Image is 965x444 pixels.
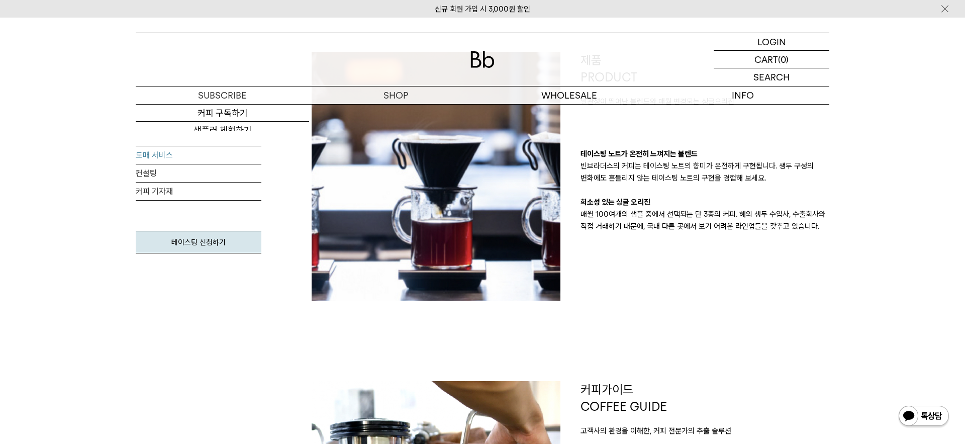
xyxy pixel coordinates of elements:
a: 테이스팅 신청하기 [136,231,261,253]
p: WHOLESALE [482,86,656,104]
a: 신규 회원 가입 시 3,000원 할인 [435,5,530,14]
a: 도매 서비스 [136,146,261,164]
p: SEARCH [753,68,790,86]
p: 커피가이드 COFFEE GUIDE [581,381,829,415]
p: CART [754,51,778,68]
a: 커피 구독하기 [136,105,309,122]
p: LOGIN [757,33,786,50]
p: (0) [778,51,789,68]
a: SUBSCRIBE [136,86,309,104]
p: INFO [656,86,829,104]
img: 카카오톡 채널 1:1 채팅 버튼 [898,405,950,429]
a: LOGIN [714,33,829,51]
a: 커피 기자재 [136,183,261,201]
p: 매월 100여개의 샘플 중에서 선택되는 단 3종의 커피. 해외 생두 수입사, 수출회사와 직접 거래하기 때문에, 국내 다른 곳에서 보기 어려운 라인업들을 갖추고 있습니다. [581,208,829,232]
a: SHOP [309,86,482,104]
a: CART (0) [714,51,829,68]
p: 테이스팅 노트가 온전히 느껴지는 블렌드 [581,148,829,160]
img: 로고 [470,51,495,68]
a: 컨설팅 [136,164,261,183]
p: 빈브라더스의 커피는 테이스팅 노트의 향미가 온전하게 구현됩니다. 생두 구성의 변화에도 흔들리지 않는 테이스팅 노트의 구현을 경험해 보세요. [581,160,829,184]
p: 희소성 있는 싱글 오리진 [581,196,829,208]
p: 고객사의 환경을 이해한, 커피 전문가의 추출 솔루션 [581,425,829,437]
a: 샘플러 체험하기 [136,122,309,139]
